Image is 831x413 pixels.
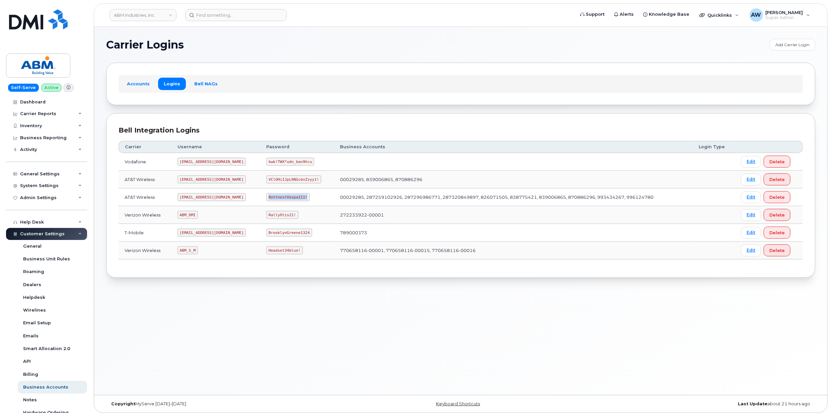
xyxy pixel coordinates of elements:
td: 00029285, 287259102926, 287296986771, 287320849897, 826071505, 838775421, 839006865, 870886296, 9... [334,188,693,206]
td: 770658116-00001, 770658116-00015, 770658116-00016 [334,242,693,259]
code: kwb!TWX*udn_ban9hcu [266,158,314,166]
button: Delete [764,191,790,203]
a: Accounts [121,78,155,90]
code: RallyOtis21! [266,211,298,219]
code: [EMAIL_ADDRESS][DOMAIN_NAME] [178,229,246,237]
a: Edit [741,227,761,239]
span: Delete [769,194,785,200]
div: MyServe [DATE]–[DATE] [106,401,343,407]
code: [EMAIL_ADDRESS][DOMAIN_NAME] [178,175,246,183]
div: Bell Integration Logins [119,126,803,135]
td: AT&T Wireless [119,188,171,206]
code: [EMAIL_ADDRESS][DOMAIN_NAME] [178,158,246,166]
code: Headset34blue! [266,246,303,254]
a: Add Carrier Login [770,39,815,51]
button: Delete [764,244,790,256]
th: Password [260,141,334,153]
button: Delete [764,209,790,221]
strong: Copyright [111,401,135,406]
a: Edit [741,191,761,203]
td: Verizon Wireless [119,242,171,259]
th: Username [171,141,260,153]
td: 272233922-00001 [334,206,693,224]
a: Edit [741,174,761,185]
code: ABM_DMI [178,211,198,219]
code: RottnestVespa111! [266,193,310,201]
span: Delete [769,247,785,254]
span: Delete [769,212,785,218]
code: [EMAIL_ADDRESS][DOMAIN_NAME] [178,193,246,201]
span: Carrier Logins [106,40,184,50]
td: Vodafone [119,153,171,171]
a: Keyboard Shortcuts [436,401,480,406]
code: ABM_S_M [178,246,198,254]
code: BrooklynGreene1324 [266,229,312,237]
td: T-Mobile [119,224,171,242]
button: Delete [764,227,790,239]
td: 789000373 [334,224,693,242]
button: Delete [764,173,790,185]
a: Logins [158,78,186,90]
th: Business Accounts [334,141,693,153]
a: Edit [741,156,761,168]
a: Bell NAGs [189,78,223,90]
a: Edit [741,209,761,221]
a: Edit [741,245,761,256]
code: VClOHiIJpL0NGcbnZzyy1! [266,175,321,183]
td: Verizon Wireless [119,206,171,224]
div: about 21 hours ago [579,401,815,407]
button: Delete [764,156,790,168]
span: Delete [769,230,785,236]
th: Carrier [119,141,171,153]
td: AT&T Wireless [119,171,171,188]
th: Login Type [693,141,735,153]
span: Delete [769,159,785,165]
strong: Last Update [738,401,767,406]
td: 00029285, 839006865, 870886296 [334,171,693,188]
span: Delete [769,176,785,183]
